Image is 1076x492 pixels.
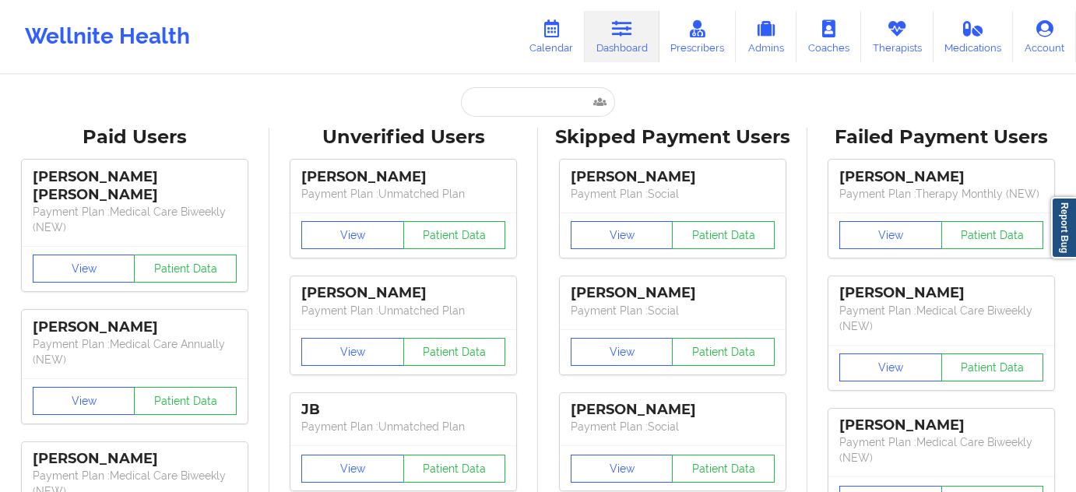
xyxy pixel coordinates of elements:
button: Patient Data [941,221,1044,249]
a: Report Bug [1051,197,1076,258]
div: [PERSON_NAME] [33,318,237,336]
button: Patient Data [941,353,1044,381]
div: [PERSON_NAME] [571,168,775,186]
button: View [301,221,404,249]
div: Unverified Users [280,125,528,149]
div: JB [301,401,505,419]
button: View [301,455,404,483]
a: Coaches [796,11,861,62]
div: [PERSON_NAME] [301,284,505,302]
button: Patient Data [403,455,506,483]
p: Payment Plan : Medical Care Biweekly (NEW) [839,303,1043,334]
button: View [571,338,673,366]
a: Account [1013,11,1076,62]
p: Payment Plan : Therapy Monthly (NEW) [839,186,1043,202]
button: Patient Data [134,255,237,283]
a: Medications [934,11,1014,62]
p: Payment Plan : Unmatched Plan [301,186,505,202]
p: Payment Plan : Medical Care Biweekly (NEW) [33,204,237,235]
p: Payment Plan : Social [571,419,775,434]
div: [PERSON_NAME] [PERSON_NAME] [33,168,237,204]
p: Payment Plan : Social [571,186,775,202]
button: View [33,387,135,415]
button: View [839,353,942,381]
div: [PERSON_NAME] [571,401,775,419]
div: [PERSON_NAME] [839,416,1043,434]
a: Calendar [518,11,585,62]
div: [PERSON_NAME] [33,450,237,468]
p: Payment Plan : Medical Care Biweekly (NEW) [839,434,1043,466]
div: [PERSON_NAME] [839,284,1043,302]
div: [PERSON_NAME] [301,168,505,186]
button: Patient Data [672,338,775,366]
a: Admins [736,11,796,62]
a: Dashboard [585,11,659,62]
p: Payment Plan : Unmatched Plan [301,419,505,434]
a: Prescribers [659,11,737,62]
button: View [571,455,673,483]
a: Therapists [861,11,934,62]
p: Payment Plan : Social [571,303,775,318]
button: Patient Data [403,221,506,249]
div: Paid Users [11,125,258,149]
button: Patient Data [403,338,506,366]
div: [PERSON_NAME] [839,168,1043,186]
div: Skipped Payment Users [549,125,796,149]
button: Patient Data [134,387,237,415]
button: Patient Data [672,221,775,249]
div: [PERSON_NAME] [571,284,775,302]
button: Patient Data [672,455,775,483]
p: Payment Plan : Medical Care Annually (NEW) [33,336,237,367]
div: Failed Payment Users [818,125,1066,149]
button: View [33,255,135,283]
button: View [571,221,673,249]
button: View [839,221,942,249]
button: View [301,338,404,366]
p: Payment Plan : Unmatched Plan [301,303,505,318]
